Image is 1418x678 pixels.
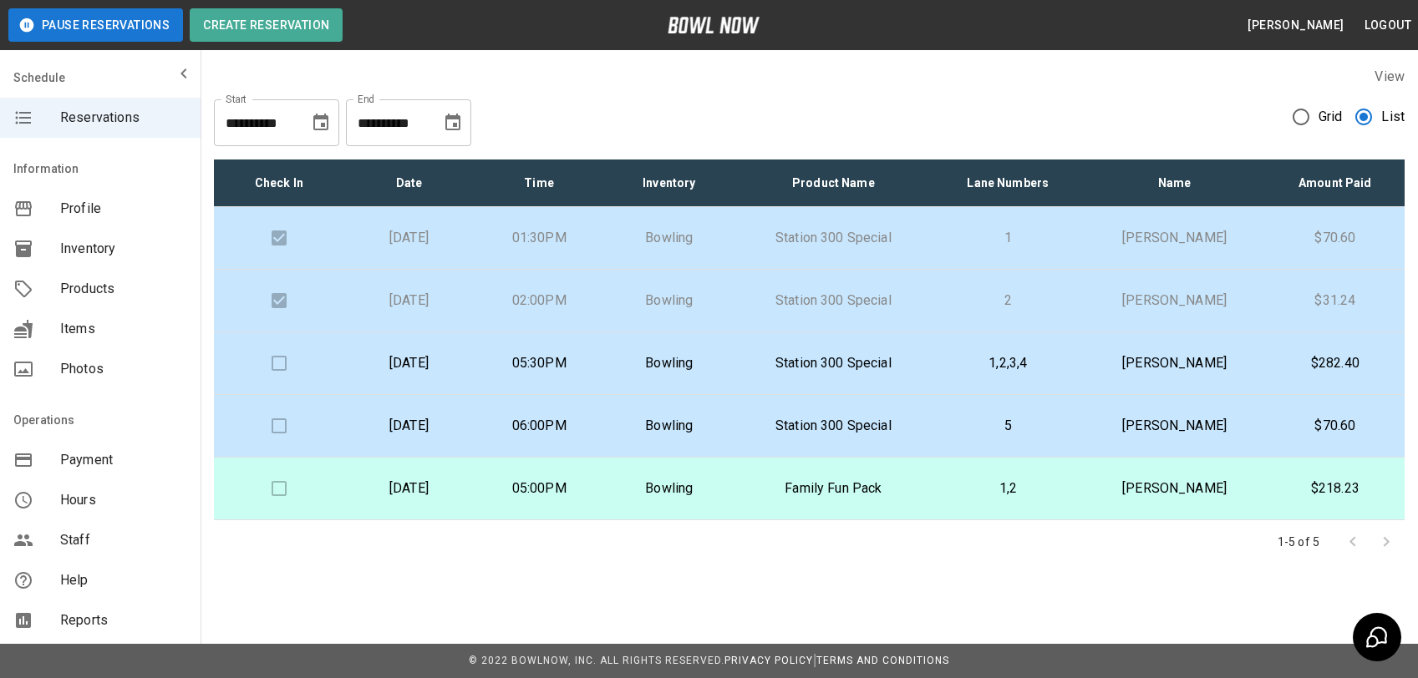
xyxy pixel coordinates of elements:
p: [PERSON_NAME] [1097,416,1253,436]
p: $282.40 [1279,353,1391,373]
p: [PERSON_NAME] [1097,228,1253,248]
p: 1,2,3,4 [946,353,1070,373]
span: Hours [60,490,187,510]
p: Station 300 Special [748,228,919,248]
span: Items [60,319,187,339]
p: Family Fun Pack [748,478,919,498]
p: Station 300 Special [748,291,919,311]
span: Reservations [60,108,187,128]
a: Privacy Policy [724,655,813,666]
span: Products [60,279,187,299]
span: Payment [60,450,187,470]
p: Station 300 Special [748,416,919,436]
p: Bowling [618,416,721,436]
span: © 2022 BowlNow, Inc. All Rights Reserved. [469,655,724,666]
p: 01:30PM [487,228,591,248]
span: Help [60,570,187,590]
span: Staff [60,530,187,550]
p: Bowling [618,291,721,311]
th: Date [344,159,475,207]
th: Product Name [734,159,933,207]
span: Photos [60,359,187,379]
img: logo [668,17,760,33]
p: Bowling [618,478,721,498]
p: 06:00PM [487,416,591,436]
a: Terms and Conditions [816,655,949,666]
span: Reports [60,610,187,630]
span: Grid [1319,107,1343,127]
span: Profile [60,199,187,219]
button: Choose date, selected date is Aug 17, 2025 [304,106,338,139]
span: Inventory [60,239,187,259]
p: [PERSON_NAME] [1097,478,1253,498]
button: Create Reservation [190,8,343,42]
button: Pause Reservations [8,8,183,42]
p: [PERSON_NAME] [1097,353,1253,373]
p: 02:00PM [487,291,591,311]
label: View [1375,68,1405,84]
th: Name [1084,159,1266,207]
p: 05:30PM [487,353,591,373]
th: Check In [214,159,344,207]
p: Bowling [618,228,721,248]
th: Inventory [604,159,734,207]
p: $218.23 [1279,478,1391,498]
p: Station 300 Special [748,353,919,373]
p: [DATE] [358,353,461,373]
p: 1,2 [946,478,1070,498]
p: $31.24 [1279,291,1391,311]
p: [PERSON_NAME] [1097,291,1253,311]
p: $70.60 [1279,416,1391,436]
button: [PERSON_NAME] [1241,10,1350,41]
p: 2 [946,291,1070,311]
p: [DATE] [358,228,461,248]
th: Lane Numbers [933,159,1083,207]
th: Amount Paid [1266,159,1405,207]
p: [DATE] [358,478,461,498]
p: $70.60 [1279,228,1391,248]
p: 5 [946,416,1070,436]
button: Logout [1358,10,1418,41]
p: 1 [946,228,1070,248]
th: Time [474,159,604,207]
p: 05:00PM [487,478,591,498]
span: List [1381,107,1405,127]
p: 1-5 of 5 [1278,534,1319,550]
p: Bowling [618,353,721,373]
p: [DATE] [358,291,461,311]
p: [DATE] [358,416,461,436]
button: Choose date, selected date is Sep 17, 2025 [436,106,470,139]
